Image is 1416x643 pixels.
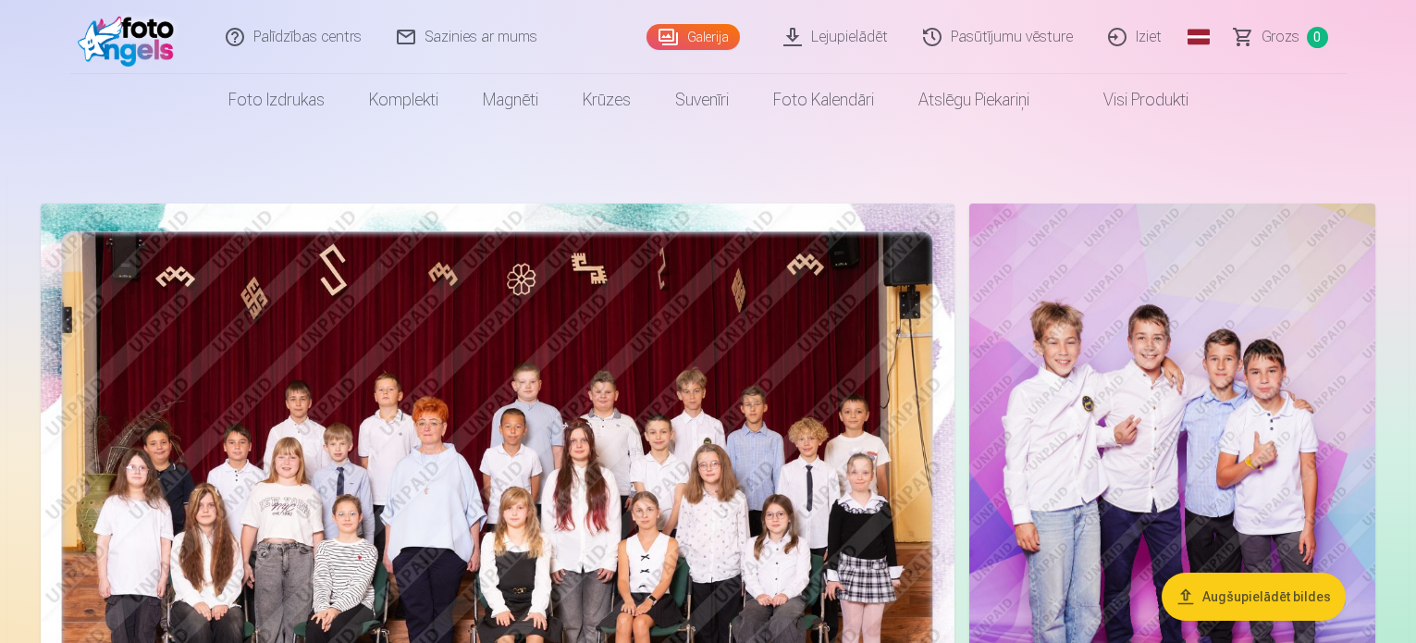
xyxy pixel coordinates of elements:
[1162,573,1346,621] button: Augšupielādēt bildes
[560,74,653,126] a: Krūzes
[751,74,896,126] a: Foto kalendāri
[347,74,461,126] a: Komplekti
[896,74,1052,126] a: Atslēgu piekariņi
[1052,74,1211,126] a: Visi produkti
[1307,27,1328,48] span: 0
[1262,26,1299,48] span: Grozs
[461,74,560,126] a: Magnēti
[78,7,184,67] img: /fa1
[206,74,347,126] a: Foto izdrukas
[646,24,740,50] a: Galerija
[653,74,751,126] a: Suvenīri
